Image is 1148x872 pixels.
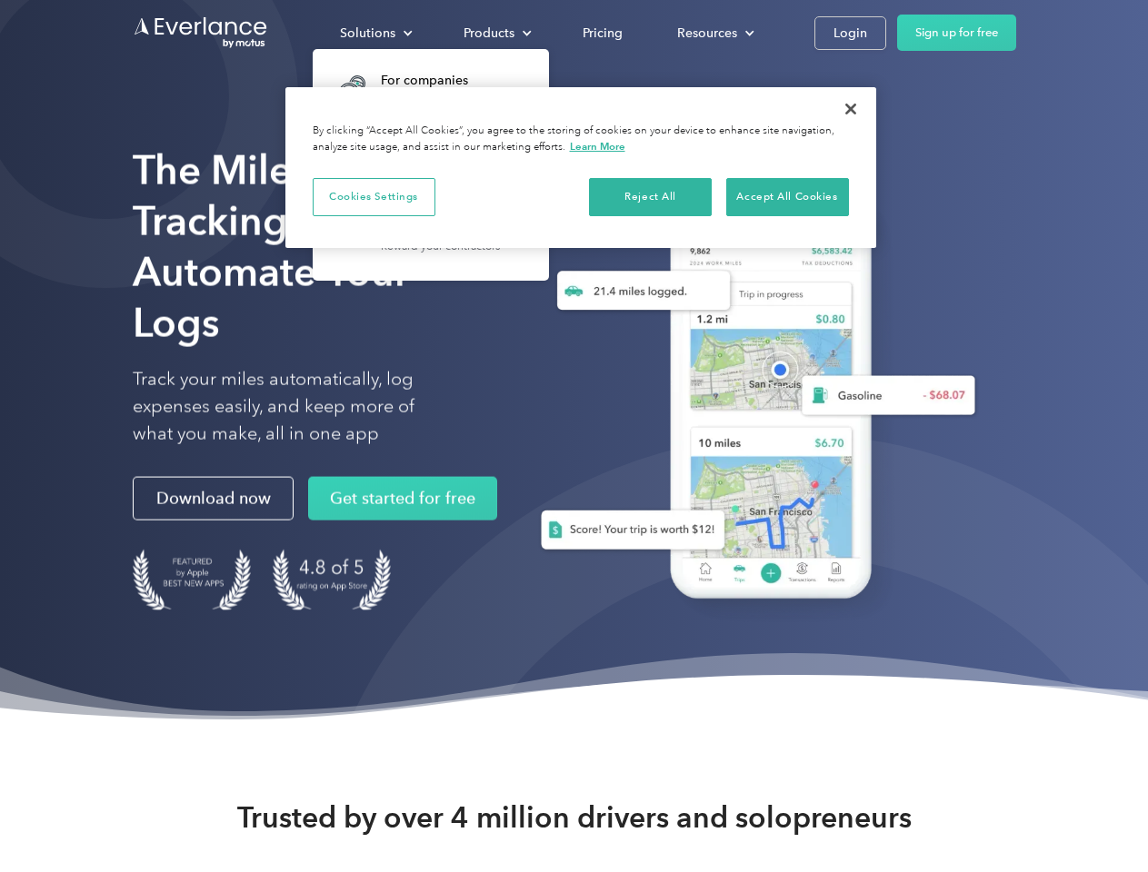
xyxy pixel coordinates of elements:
a: Sign up for free [897,15,1016,51]
div: Resources [677,22,737,45]
a: For companiesEasy vehicle reimbursements [322,60,534,119]
a: Login [814,16,886,50]
a: Download now [133,477,294,520]
div: For companies [381,72,525,90]
a: Pricing [564,17,641,49]
div: Resources [659,17,769,49]
a: Get started for free [308,477,497,520]
img: 4.9 out of 5 stars on the app store [273,550,391,610]
a: Go to homepage [133,15,269,50]
button: Cookies Settings [313,178,435,216]
a: More information about your privacy, opens in a new tab [570,140,625,153]
strong: Trusted by over 4 million drivers and solopreneurs [237,799,912,836]
div: Products [445,17,546,49]
button: Close [831,89,871,129]
div: Privacy [285,87,876,248]
div: Products [464,22,514,45]
img: Badge for Featured by Apple Best New Apps [133,550,251,610]
div: Solutions [340,22,395,45]
button: Reject All [589,178,712,216]
img: Everlance, mileage tracker app, expense tracking app [512,173,990,626]
div: By clicking “Accept All Cookies”, you agree to the storing of cookies on your device to enhance s... [313,124,849,155]
div: Login [834,22,867,45]
div: Pricing [583,22,623,45]
p: Track your miles automatically, log expenses easily, and keep more of what you make, all in one app [133,366,457,448]
nav: Solutions [313,49,549,281]
button: Accept All Cookies [726,178,849,216]
div: Cookie banner [285,87,876,248]
div: Solutions [322,17,427,49]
